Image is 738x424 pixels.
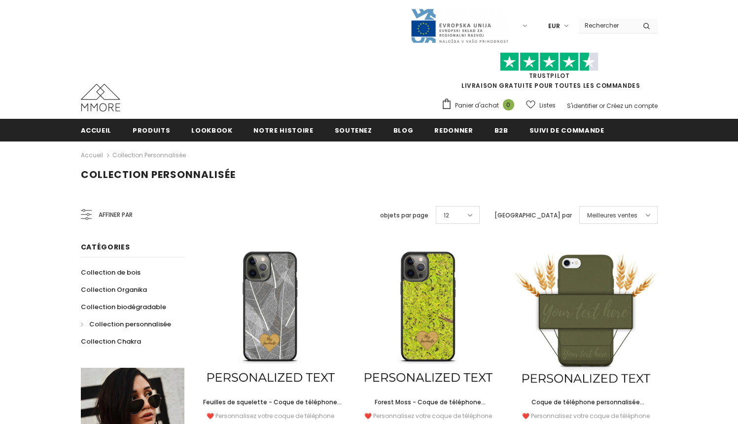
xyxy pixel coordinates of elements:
img: Cas MMORE [81,84,120,111]
label: [GEOGRAPHIC_DATA] par [494,211,572,220]
span: Accueil [81,126,112,135]
a: Coque de téléphone personnalisée biodégradable - Vert olive [514,397,657,408]
a: Collection de bois [81,264,141,281]
a: Accueil [81,149,103,161]
span: Collection Organika [81,285,147,294]
a: soutenez [335,119,372,141]
img: Faites confiance aux étoiles pilotes [500,52,598,71]
span: Lookbook [191,126,232,135]
span: Catégories [81,242,130,252]
span: Affiner par [99,210,133,220]
label: objets par page [380,211,428,220]
span: Redonner [434,126,473,135]
span: Notre histoire [253,126,313,135]
a: Listes [526,97,556,114]
a: Forest Moss - Coque de téléphone personnalisée - Cadeau personnalisé [356,397,499,408]
a: Javni Razpis [410,21,509,30]
span: Forest Moss - Coque de téléphone personnalisée - Cadeau personnalisé [370,398,486,417]
a: Collection Chakra [81,333,141,350]
span: Meilleures ventes [587,211,637,220]
span: Collection de bois [81,268,141,277]
span: Collection Chakra [81,337,141,346]
a: Feuilles de squelette - Coque de téléphone personnalisée - Cadeau personnalisé [199,397,342,408]
a: Panier d'achat 0 [441,98,519,113]
span: Produits [133,126,170,135]
a: Redonner [434,119,473,141]
span: Collection personnalisée [89,319,171,329]
span: LIVRAISON GRATUITE POUR TOUTES LES COMMANDES [441,57,658,90]
span: Feuilles de squelette - Coque de téléphone personnalisée - Cadeau personnalisé [203,398,342,417]
a: Collection biodégradable [81,298,166,316]
img: Javni Razpis [410,8,509,44]
a: Lookbook [191,119,232,141]
span: Panier d'achat [455,101,499,110]
a: TrustPilot [529,71,570,80]
span: EUR [548,21,560,31]
a: Notre histoire [253,119,313,141]
span: soutenez [335,126,372,135]
a: Suivi de commande [529,119,604,141]
span: Blog [393,126,414,135]
span: Collection personnalisée [81,168,236,181]
a: B2B [494,119,508,141]
a: Produits [133,119,170,141]
span: 0 [503,99,514,110]
input: Search Site [579,18,635,33]
span: Listes [539,101,556,110]
a: Collection Organika [81,281,147,298]
span: Coque de téléphone personnalisée biodégradable - Vert olive [531,398,644,417]
span: B2B [494,126,508,135]
span: Suivi de commande [529,126,604,135]
a: S'identifier [567,102,597,110]
a: Collection personnalisée [112,151,186,159]
a: Accueil [81,119,112,141]
a: Collection personnalisée [81,316,171,333]
a: Blog [393,119,414,141]
span: Collection biodégradable [81,302,166,312]
a: Créez un compte [606,102,658,110]
span: or [599,102,605,110]
span: 12 [444,211,449,220]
